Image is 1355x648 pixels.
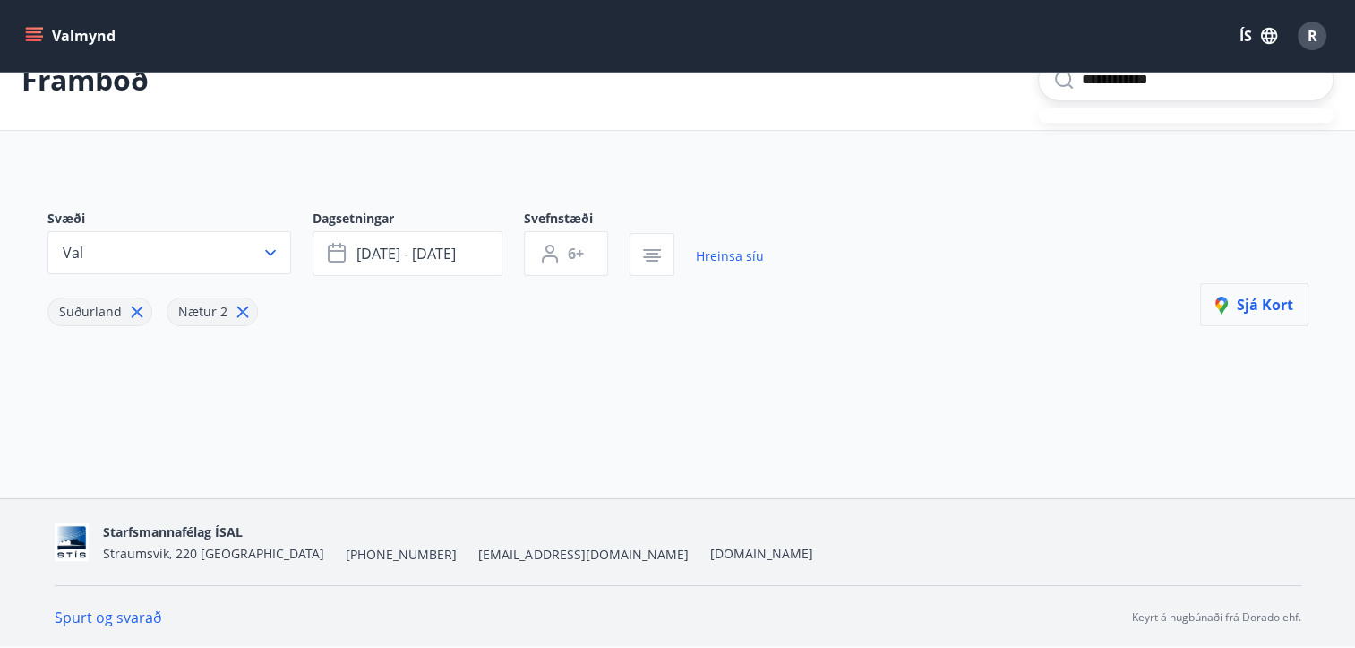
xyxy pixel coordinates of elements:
div: Suðurland [47,298,152,326]
img: xlMN6GowWzr8fvRllimA8ty6WLEggqOkqJPa3WXi.jpg [55,523,90,562]
button: [DATE] - [DATE] [313,231,502,276]
span: Straumsvík, 220 [GEOGRAPHIC_DATA] [103,545,324,562]
span: [EMAIL_ADDRESS][DOMAIN_NAME] [478,546,688,564]
button: 6+ [524,231,608,276]
button: ÍS [1230,20,1287,52]
div: Nætur 2 [167,298,258,326]
p: Keyrt á hugbúnaði frá Dorado ehf. [1132,609,1301,626]
span: Val [63,243,83,263]
span: Sjá kort [1215,295,1293,315]
span: 6+ [568,244,584,264]
button: Val [47,231,291,274]
span: Svefnstæði [524,210,630,231]
span: [PHONE_NUMBER] [346,546,457,564]
a: [DOMAIN_NAME] [709,545,812,562]
button: menu [21,20,123,52]
button: Sjá kort [1200,283,1308,326]
a: Spurt og svarað [55,608,162,627]
span: Starfsmannafélag ÍSAL [103,523,243,540]
span: Suðurland [59,303,122,320]
button: R [1291,14,1334,57]
span: Dagsetningar [313,210,524,231]
span: R [1308,26,1317,46]
span: [DATE] - [DATE] [356,244,456,264]
span: Nætur 2 [178,303,227,320]
span: Svæði [47,210,313,231]
p: Framboð [21,60,149,99]
a: Hreinsa síu [696,237,764,276]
